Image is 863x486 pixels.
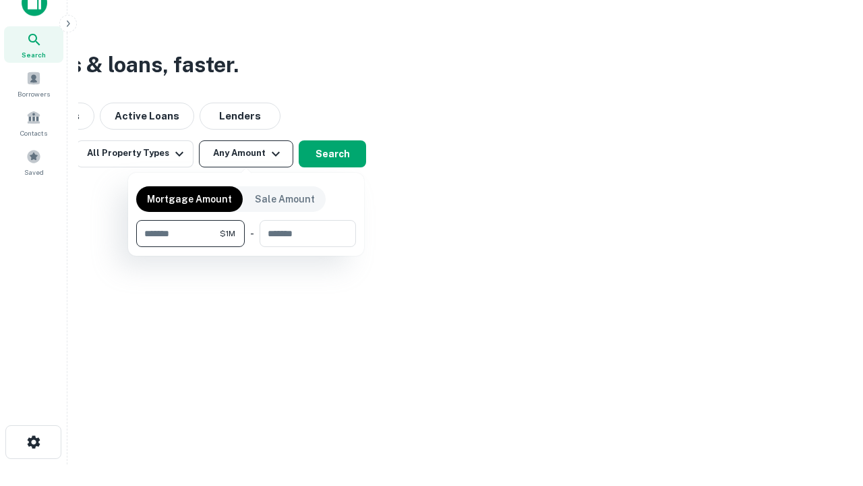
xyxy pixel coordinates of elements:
[796,378,863,443] iframe: Chat Widget
[220,227,235,240] span: $1M
[255,192,315,207] p: Sale Amount
[147,192,232,207] p: Mortgage Amount
[250,220,254,247] div: -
